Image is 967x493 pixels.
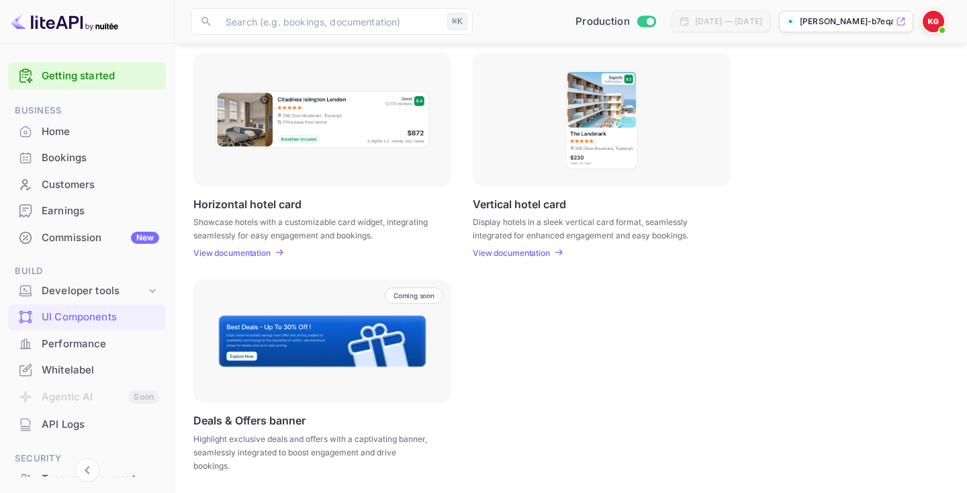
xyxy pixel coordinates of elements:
[394,292,434,300] p: Coming soon
[42,150,159,166] div: Bookings
[8,264,166,279] span: Build
[473,216,714,240] p: Display hotels in a sleek vertical card format, seamlessly integrated for enhanced engagement and...
[570,14,661,30] div: Switch to Sandbox mode
[8,103,166,118] span: Business
[131,232,159,244] div: New
[575,14,630,30] span: Production
[695,15,762,28] div: [DATE] — [DATE]
[8,412,166,438] div: API Logs
[42,283,146,299] div: Developer tools
[923,11,944,32] img: Kevin Gauthier
[42,472,159,487] div: Team management
[8,225,166,250] a: CommissionNew
[473,248,554,258] a: View documentation
[218,314,427,368] img: Banner Frame
[42,310,159,325] div: UI Components
[42,69,159,84] a: Getting started
[473,197,566,210] p: Vertical hotel card
[8,225,166,251] div: CommissionNew
[473,248,550,258] p: View documentation
[42,337,159,352] div: Performance
[193,216,434,240] p: Showcase hotels with a customizable card widget, integrating seamlessly for easy engagement and b...
[42,230,159,246] div: Commission
[11,11,118,32] img: LiteAPI logo
[42,204,159,219] div: Earnings
[218,8,442,35] input: Search (e.g. bookings, documentation)
[8,466,166,491] a: Team management
[42,177,159,193] div: Customers
[8,172,166,198] div: Customers
[193,248,271,258] p: View documentation
[8,119,166,145] div: Home
[42,124,159,140] div: Home
[193,433,434,473] p: Highlight exclusive deals and offers with a captivating banner, seamlessly integrated to boost en...
[42,363,159,378] div: Whitelabel
[8,331,166,356] a: Performance
[8,279,166,303] div: Developer tools
[42,417,159,433] div: API Logs
[8,172,166,197] a: Customers
[8,412,166,437] a: API Logs
[8,357,166,384] div: Whitelabel
[8,331,166,357] div: Performance
[8,451,166,466] span: Security
[565,69,639,170] img: Vertical hotel card Frame
[8,198,166,224] div: Earnings
[8,357,166,382] a: Whitelabel
[447,13,467,30] div: ⌘K
[8,145,166,170] a: Bookings
[8,119,166,144] a: Home
[8,304,166,329] a: UI Components
[8,145,166,171] div: Bookings
[193,197,302,210] p: Horizontal hotel card
[214,90,430,149] img: Horizontal hotel card Frame
[193,414,306,427] p: Deals & Offers banner
[8,198,166,223] a: Earnings
[75,458,99,482] button: Collapse navigation
[193,248,275,258] a: View documentation
[8,62,166,90] div: Getting started
[8,304,166,330] div: UI Components
[800,15,893,28] p: [PERSON_NAME]-b7eqa.n...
